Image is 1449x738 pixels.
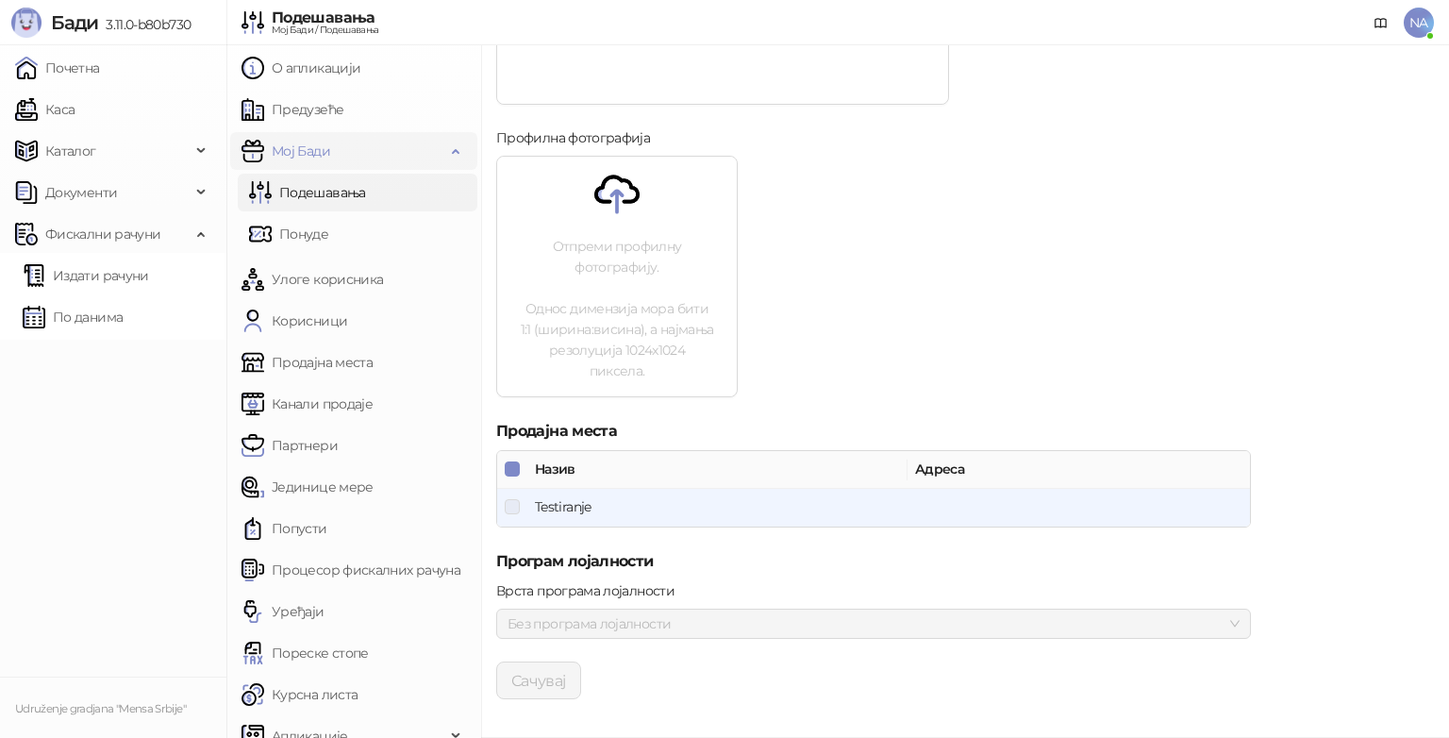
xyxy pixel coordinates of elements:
[45,215,160,253] span: Фискални рачуни
[15,91,75,128] a: Каса
[496,580,686,601] label: Врста програма лојалности
[241,634,369,672] a: Пореске стопе
[11,8,42,38] img: Logo
[241,676,358,713] a: Курсна листа
[15,702,186,715] small: Udruženje gradjana "Mensa Srbije"
[908,451,1250,489] th: Адреса
[241,510,327,547] a: Попусти
[527,489,908,527] td: Testiranje
[45,132,96,170] span: Каталог
[496,420,1251,443] h5: Продајна места
[272,10,379,25] div: Подешавања
[496,127,662,148] label: Профилна фотографија
[15,49,100,87] a: Почетна
[98,16,191,33] span: 3.11.0-b80b730
[241,49,360,87] a: О апликацији
[241,302,347,340] a: Корисници
[241,468,374,506] a: Јединице мере
[527,451,908,489] th: Назив
[241,91,343,128] a: Предузеће
[272,132,330,170] span: Мој Бади
[45,174,117,211] span: Документи
[23,257,149,294] a: Издати рачуни
[497,236,737,381] p: Отпреми профилну фотографију. Однос димензија мора бити 1:1 (ширина:висина), а најмања резолуција...
[272,25,379,35] div: Мој Бади / Подешавања
[241,385,373,423] a: Канали продаје
[1404,8,1434,38] span: NA
[1366,8,1396,38] a: Документација
[508,610,1240,638] span: Без програма лојалности
[496,550,1251,573] h5: Програм лојалности
[241,260,383,298] a: Улоге корисника
[241,593,325,630] a: Уређаји
[23,298,123,336] a: По данима
[241,427,338,464] a: Партнери
[241,551,460,589] a: Процесор фискалних рачуна
[497,157,737,396] span: Отпреми профилну фотографију.Однос димензија мора бити 1:1 (ширина:висина), а најмања резолуција ...
[496,662,581,699] button: Сачувај
[249,174,366,211] a: Подешавања
[51,11,98,34] span: Бади
[249,215,328,253] a: Понуде
[241,344,373,381] a: Продајна места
